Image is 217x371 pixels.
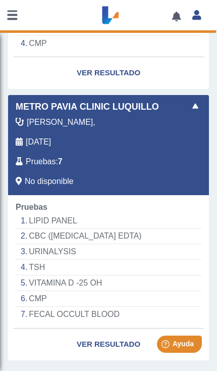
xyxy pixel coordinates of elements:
span: 2025-01-17 [26,136,51,148]
li: CMP [16,36,201,51]
span: Pruebas [26,156,56,168]
li: CBC ([MEDICAL_DATA] EDTA) [16,228,201,244]
a: Ver Resultado [8,57,209,89]
div: : [8,156,177,168]
span: Metro Pavia Clinic Luquillo [16,100,159,114]
b: 7 [58,157,63,166]
iframe: Help widget launcher [127,332,206,360]
li: TSH [16,260,201,275]
span: No disponible [25,175,74,188]
li: LIPID PANEL [16,213,201,229]
li: VITAMINA D -25 OH [16,275,201,291]
span: Pruebas [16,203,47,211]
li: FECAL OCCULT BLOOD [16,307,201,322]
li: CMP [16,291,201,307]
li: URINALYSIS [16,244,201,260]
span: Silva Morales, [27,116,95,128]
a: Ver Resultado [8,329,209,360]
